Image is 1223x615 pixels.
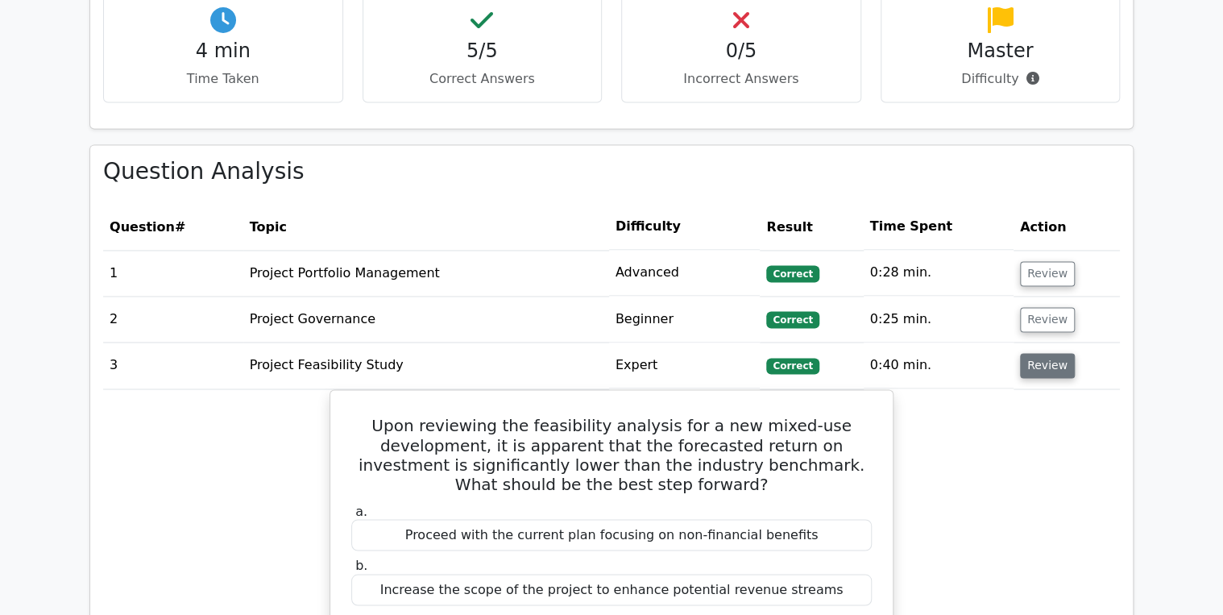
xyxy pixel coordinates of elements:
[1020,261,1075,286] button: Review
[864,204,1014,250] th: Time Spent
[103,204,243,250] th: #
[243,297,609,343] td: Project Governance
[376,39,589,63] h4: 5/5
[355,557,367,572] span: b.
[635,39,848,63] h4: 0/5
[376,69,589,89] p: Correct Answers
[609,204,761,250] th: Difficulty
[117,39,330,63] h4: 4 min
[609,297,761,343] td: Beginner
[864,250,1014,296] td: 0:28 min.
[609,343,761,389] td: Expert
[103,343,243,389] td: 3
[766,265,819,281] span: Correct
[103,250,243,296] td: 1
[894,39,1107,63] h4: Master
[760,204,863,250] th: Result
[894,69,1107,89] p: Difficulty
[609,250,761,296] td: Advanced
[110,219,175,235] span: Question
[635,69,848,89] p: Incorrect Answers
[243,204,609,250] th: Topic
[1014,204,1120,250] th: Action
[350,416,873,493] h5: Upon reviewing the feasibility analysis for a new mixed-use development, it is apparent that the ...
[103,158,1120,185] h3: Question Analysis
[351,574,872,605] div: Increase the scope of the project to enhance potential revenue streams
[864,343,1014,389] td: 0:40 min.
[351,519,872,551] div: Proceed with the current plan focusing on non-financial benefits
[1020,353,1075,378] button: Review
[243,343,609,389] td: Project Feasibility Study
[355,503,367,518] span: a.
[103,297,243,343] td: 2
[117,69,330,89] p: Time Taken
[766,311,819,327] span: Correct
[243,250,609,296] td: Project Portfolio Management
[766,358,819,374] span: Correct
[864,297,1014,343] td: 0:25 min.
[1020,307,1075,332] button: Review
